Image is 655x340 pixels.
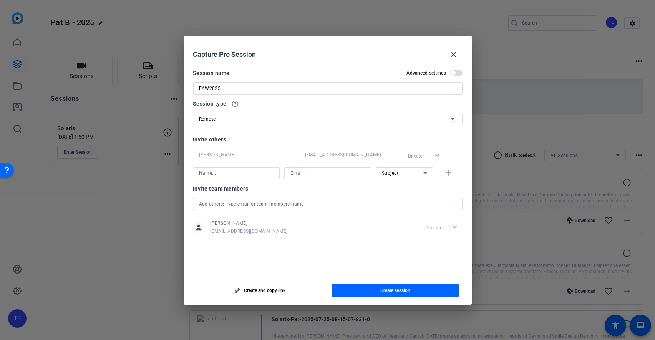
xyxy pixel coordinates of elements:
[449,50,458,59] mat-icon: close
[193,99,227,108] span: Session type
[382,171,399,176] span: Subject
[380,287,410,294] span: Create session
[199,150,288,159] input: Name...
[193,222,204,233] mat-icon: person
[231,100,239,108] mat-icon: help_outline
[244,287,285,294] span: Create and copy link
[332,284,459,297] button: Create session
[406,70,446,76] h2: Advanced settings
[199,84,456,93] input: Enter Session Name
[197,284,323,297] button: Create and copy link
[210,228,288,234] span: [EMAIL_ADDRESS][DOMAIN_NAME]
[210,220,288,226] span: [PERSON_NAME]
[199,116,216,122] span: Remote
[193,45,463,64] div: Capture Pro Session
[305,150,394,159] input: Email...
[199,199,456,209] input: Add others: Type email or team members name
[290,169,365,178] input: Email...
[193,184,463,193] div: Invite team members
[199,169,274,178] input: Name...
[193,68,230,78] div: Session name
[193,135,463,144] div: Invite others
